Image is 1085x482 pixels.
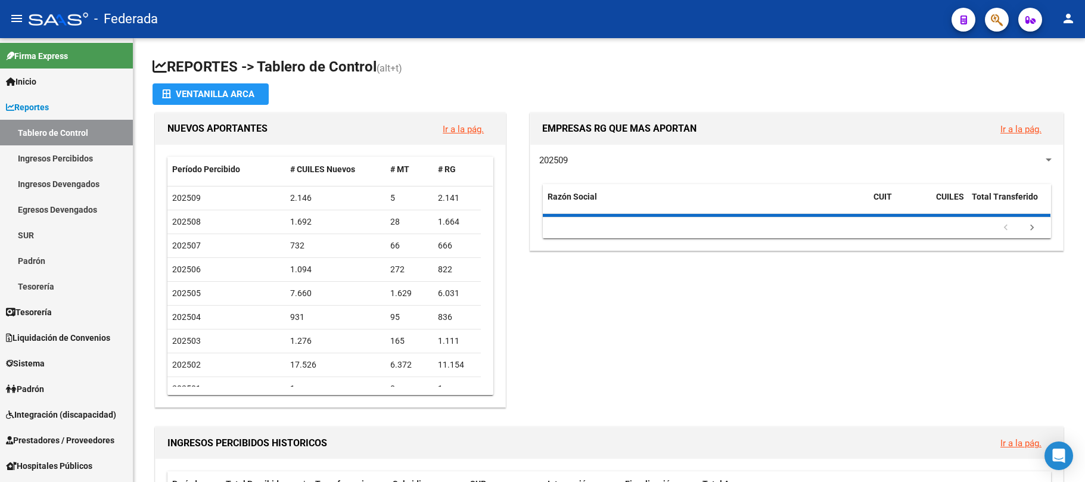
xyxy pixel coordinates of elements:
[548,192,597,201] span: Razón Social
[172,164,240,174] span: Período Percibido
[438,358,476,372] div: 11.154
[438,191,476,205] div: 2.141
[543,184,869,223] datatable-header-cell: Razón Social
[6,331,110,344] span: Liquidación de Convenios
[6,408,116,421] span: Integración (discapacidad)
[1000,124,1042,135] a: Ir a la pág.
[991,432,1051,454] button: Ir a la pág.
[390,310,428,324] div: 95
[1021,222,1043,235] a: go to next page
[167,157,285,182] datatable-header-cell: Período Percibido
[438,287,476,300] div: 6.031
[390,164,409,174] span: # MT
[153,57,1066,78] h1: REPORTES -> Tablero de Control
[6,306,52,319] span: Tesorería
[6,49,68,63] span: Firma Express
[290,334,381,348] div: 1.276
[290,191,381,205] div: 2.146
[6,101,49,114] span: Reportes
[438,382,476,396] div: 1
[6,357,45,370] span: Sistema
[6,383,44,396] span: Padrón
[438,215,476,229] div: 1.664
[172,217,201,226] span: 202508
[438,164,456,174] span: # RG
[972,192,1038,201] span: Total Transferido
[390,263,428,276] div: 272
[6,459,92,472] span: Hospitales Públicos
[385,157,433,182] datatable-header-cell: # MT
[285,157,385,182] datatable-header-cell: # CUILES Nuevos
[390,334,428,348] div: 165
[167,437,327,449] span: INGRESOS PERCIBIDOS HISTORICOS
[290,263,381,276] div: 1.094
[438,310,476,324] div: 836
[931,184,967,223] datatable-header-cell: CUILES
[377,63,402,74] span: (alt+t)
[10,11,24,26] mat-icon: menu
[438,263,476,276] div: 822
[172,288,201,298] span: 202505
[290,358,381,372] div: 17.526
[991,118,1051,140] button: Ir a la pág.
[6,434,114,447] span: Prestadores / Proveedores
[6,75,36,88] span: Inicio
[390,358,428,372] div: 6.372
[390,215,428,229] div: 28
[172,336,201,346] span: 202503
[869,184,931,223] datatable-header-cell: CUIT
[290,215,381,229] div: 1.692
[1061,11,1075,26] mat-icon: person
[433,157,481,182] datatable-header-cell: # RG
[290,310,381,324] div: 931
[390,382,428,396] div: 0
[438,334,476,348] div: 1.111
[936,192,964,201] span: CUILES
[172,241,201,250] span: 202507
[539,155,568,166] span: 202509
[994,222,1017,235] a: go to previous page
[1000,438,1042,449] a: Ir a la pág.
[94,6,158,32] span: - Federada
[290,287,381,300] div: 7.660
[172,193,201,203] span: 202509
[443,124,484,135] a: Ir a la pág.
[542,123,697,134] span: EMPRESAS RG QUE MAS APORTAN
[390,287,428,300] div: 1.629
[390,191,428,205] div: 5
[167,123,268,134] span: NUEVOS APORTANTES
[290,164,355,174] span: # CUILES Nuevos
[438,239,476,253] div: 666
[172,265,201,274] span: 202506
[967,184,1050,223] datatable-header-cell: Total Transferido
[162,83,259,105] div: Ventanilla ARCA
[290,239,381,253] div: 732
[1044,441,1073,470] div: Open Intercom Messenger
[290,382,381,396] div: 1
[390,239,428,253] div: 66
[172,384,201,393] span: 202501
[873,192,892,201] span: CUIT
[172,312,201,322] span: 202504
[172,360,201,369] span: 202502
[433,118,493,140] button: Ir a la pág.
[153,83,269,105] button: Ventanilla ARCA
